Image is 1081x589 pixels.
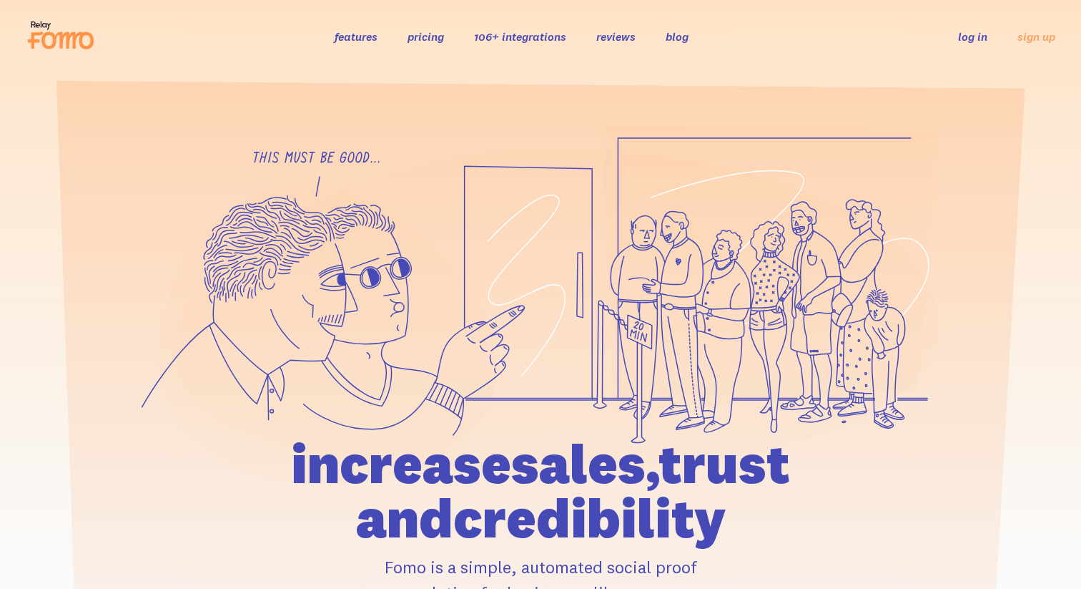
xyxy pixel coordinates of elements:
[209,437,872,545] h1: increase sales, trust and credibility
[1017,29,1055,44] a: sign up
[958,29,987,44] a: log in
[335,29,377,44] a: features
[596,29,636,44] a: reviews
[408,29,444,44] a: pricing
[474,29,566,44] a: 106+ integrations
[666,29,688,44] a: blog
